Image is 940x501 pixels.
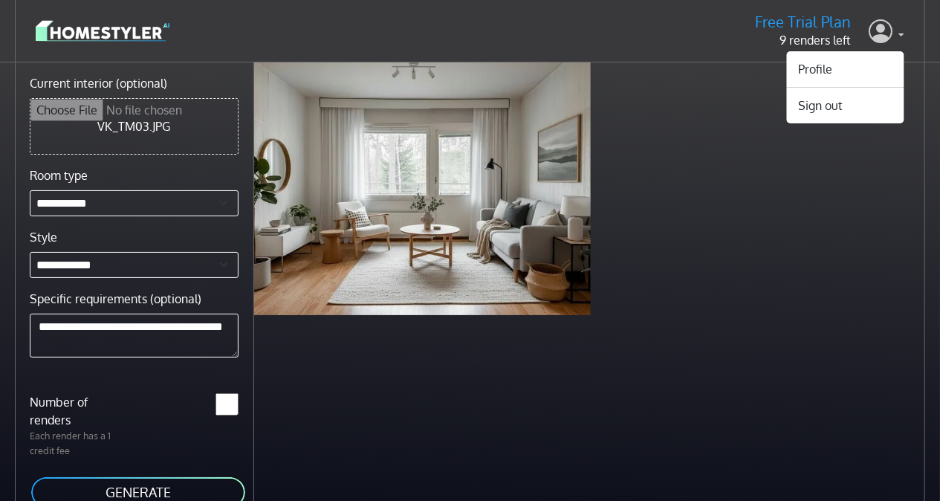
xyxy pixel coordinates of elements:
[30,74,167,92] label: Current interior (optional)
[36,18,169,44] img: logo-3de290ba35641baa71223ecac5eacb59cb85b4c7fdf211dc9aaecaaee71ea2f8.svg
[30,228,57,246] label: Style
[21,393,134,429] label: Number of renders
[755,31,851,49] p: 9 renders left
[30,167,88,184] label: Room type
[21,429,134,457] p: Each render has a 1 credit fee
[30,290,201,308] label: Specific requirements (optional)
[755,13,851,31] h5: Free Trial Plan
[787,94,904,117] button: Sign out
[787,57,904,81] a: Profile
